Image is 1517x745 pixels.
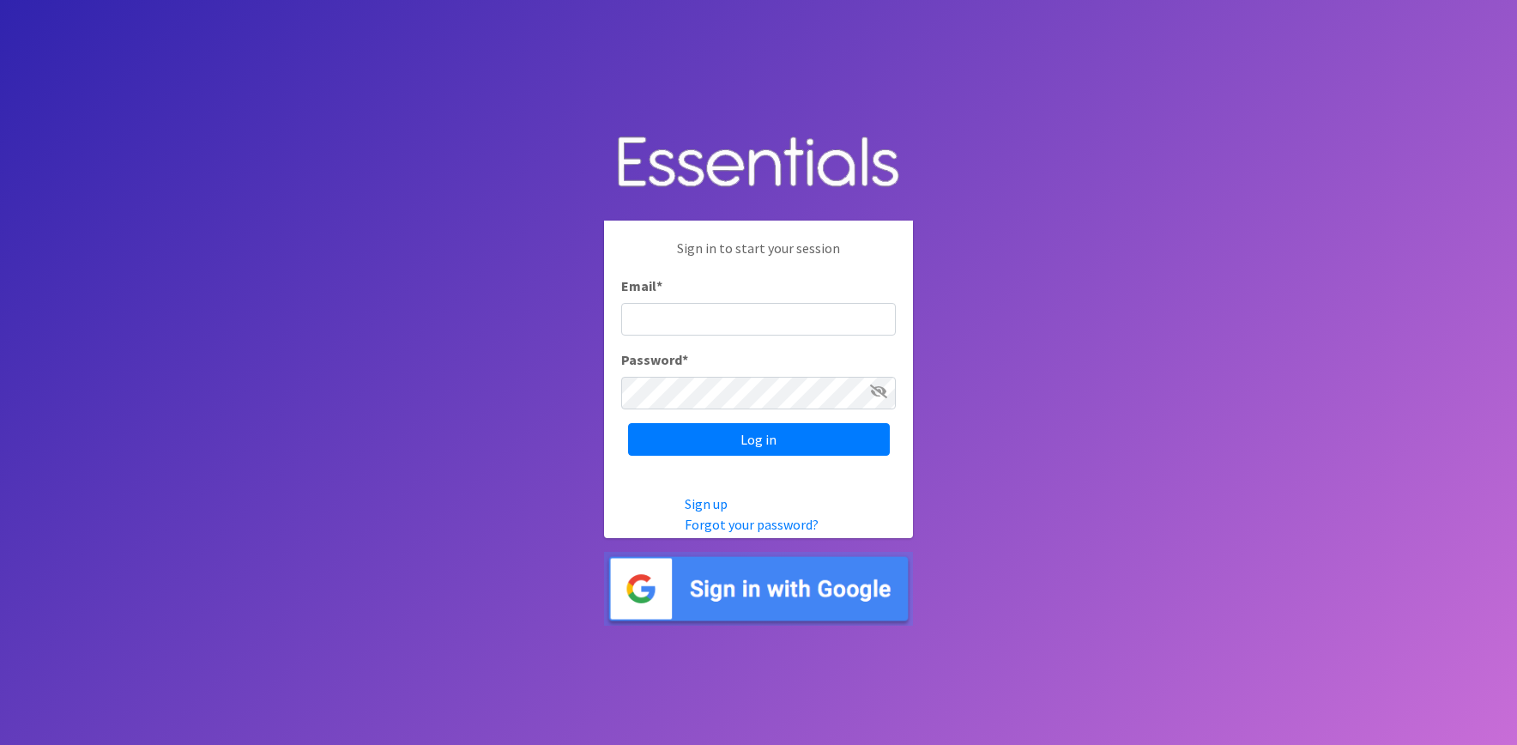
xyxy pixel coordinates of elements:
img: Sign in with Google [604,552,913,627]
label: Email [621,276,662,296]
abbr: required [656,277,662,294]
img: Human Essentials [604,119,913,208]
a: Forgot your password? [685,516,819,533]
label: Password [621,349,688,370]
abbr: required [682,351,688,368]
p: Sign in to start your session [621,238,896,276]
input: Log in [628,423,890,456]
a: Sign up [685,495,728,512]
